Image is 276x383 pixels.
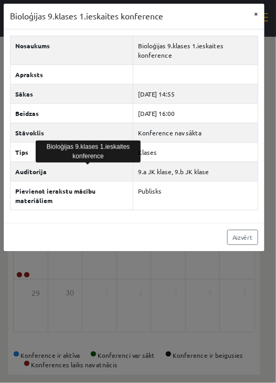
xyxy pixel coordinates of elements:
th: Tips [10,142,133,162]
div: Bioloģijas 9.klases 1.ieskaites konference [36,141,141,163]
th: Pievienot ierakstu mācību materiāliem [10,181,133,210]
button: × [248,4,264,24]
th: Sākas [10,84,133,103]
h3: Bioloģijas 9.klases 1.ieskaites konference [10,10,163,23]
td: 9.a JK klase, 9.b JK klase [133,162,258,181]
td: Konference nav sākta [133,123,258,142]
th: Beidzas [10,103,133,123]
td: Bioloģijas 9.klases 1.ieskaites konference [133,36,258,65]
th: Nosaukums [10,36,133,65]
td: [DATE] 16:00 [133,103,258,123]
th: Auditorija [10,162,133,181]
a: Aizvērt [227,230,258,245]
th: Stāvoklis [10,123,133,142]
th: Apraksts [10,65,133,84]
td: [DATE] 14:55 [133,84,258,103]
td: Publisks [133,181,258,210]
td: Klases [133,142,258,162]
